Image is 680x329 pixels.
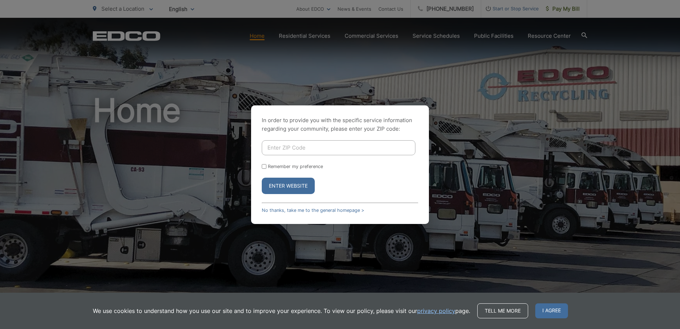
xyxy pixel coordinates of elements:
a: Tell me more [477,303,528,318]
input: Enter ZIP Code [262,140,415,155]
span: I agree [535,303,568,318]
a: No thanks, take me to the general homepage > [262,208,364,213]
p: We use cookies to understand how you use our site and to improve your experience. To view our pol... [93,307,470,315]
label: Remember my preference [268,164,323,169]
button: Enter Website [262,178,315,194]
p: In order to provide you with the specific service information regarding your community, please en... [262,116,418,133]
a: privacy policy [417,307,455,315]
